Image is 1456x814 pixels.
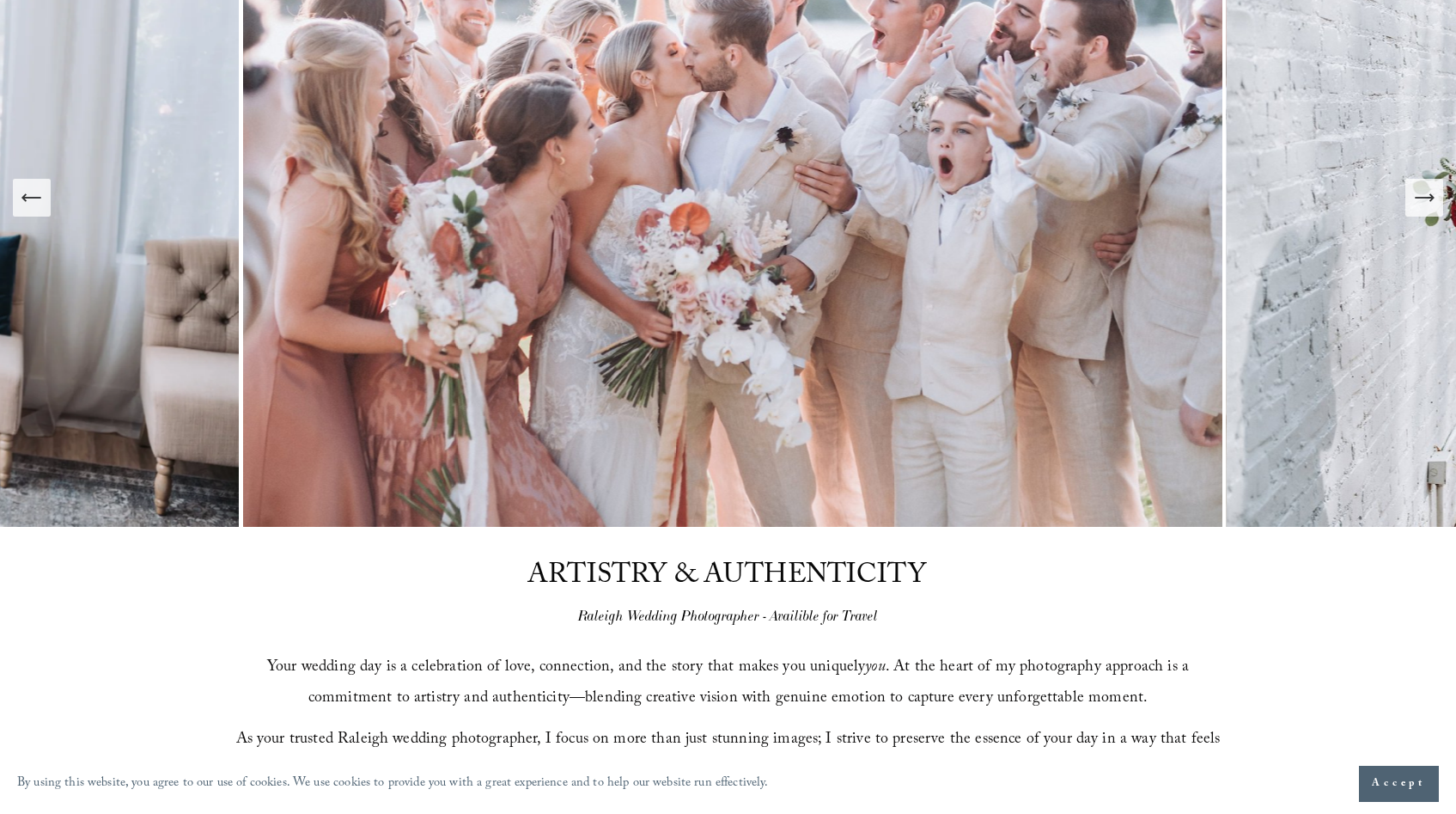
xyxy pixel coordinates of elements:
[1372,775,1426,793] span: Accept
[1405,179,1443,217] button: Next Slide
[17,772,769,797] p: By using this website, you agree to our use of cookies. We use cookies to provide you with a grea...
[865,655,885,682] em: you
[267,655,1193,713] span: Your wedding day is a celebration of love, connection, and the story that makes you uniquely . At...
[527,554,926,601] span: ARTISTRY & AUTHENTICITY
[1359,766,1439,802] button: Accept
[578,608,878,625] em: Raleigh Wedding Photographer - Availible for Travel
[13,179,51,217] button: Previous Slide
